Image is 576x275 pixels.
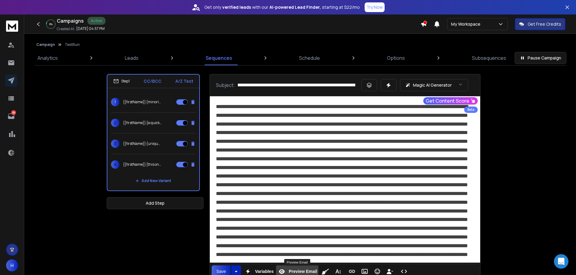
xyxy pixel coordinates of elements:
p: Schedule [299,54,320,62]
strong: AI-powered Lead Finder, [269,4,321,10]
button: Get Free Credits [515,18,565,30]
button: Campaign [36,42,55,47]
a: Sequences [202,51,236,65]
button: Try Now [365,2,385,12]
h1: Campaigns [57,17,84,24]
a: Leads [121,51,142,65]
a: 58 [5,110,17,122]
span: 2 [111,119,119,127]
p: Subject: [216,82,235,89]
a: Schedule [295,51,324,65]
p: Try Now [366,4,383,10]
p: CC/BCC [144,78,161,84]
p: {{firstName}} {unique find with lasting value|just one tweak|refine slightly|pivot small|subtle s... [123,141,162,146]
span: 1 [111,98,119,106]
button: Get Content Score [423,97,478,104]
p: Get Free Credits [528,21,561,27]
p: Magic AI Generator [413,82,452,88]
button: H [6,259,18,271]
span: Preview Email [288,269,318,274]
button: Add New Variant [131,175,176,187]
p: A/Z Test [175,78,193,84]
span: 4 [111,160,119,169]
li: Step1CC/BCCA/Z Test1{{firstName}} {minor|small|tiny|modest|little} {shift|pivot|alteration|course... [107,74,200,191]
p: [DATE] 04:57 PM [76,26,105,31]
p: {{firstName}} {minor|small|tiny|modest|little} {shift|pivot|alteration|course change|slight chang... [123,100,162,104]
span: 3 [111,139,119,148]
span: Variables [254,269,275,274]
p: Options [387,54,405,62]
a: Options [383,51,408,65]
p: Get only with our starting at $22/mo [204,4,360,10]
p: Analytics [37,54,58,62]
div: Step 1 [113,78,130,84]
p: Created At: [57,27,75,31]
button: Pause Campaign [515,52,566,64]
p: Sequences [206,54,232,62]
button: Magic AI Generator [400,79,468,91]
p: TestRun [65,42,80,47]
div: Preview Email [284,259,310,266]
p: {{firstName}} {a quick pivot|a subtle shift|gentle change|a tiny move|increase momentum|small fix... [123,120,162,125]
div: Active [87,17,106,25]
p: 8 % [49,22,53,26]
p: My Workspace [451,21,483,27]
div: Beta [464,107,478,113]
button: Add Step [107,197,203,209]
p: 58 [11,110,16,115]
a: Analytics [34,51,61,65]
div: Open Intercom Messenger [554,254,568,269]
a: Subsequences [468,51,510,65]
strong: verified leads [222,4,251,10]
p: Leads [125,54,138,62]
img: logo [6,21,18,32]
p: {{firstName}} {this one’s special|a hidden truth|a simple switch|subtle pivot|a micro-step|tiny s... [123,162,162,167]
p: Subsequences [472,54,506,62]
